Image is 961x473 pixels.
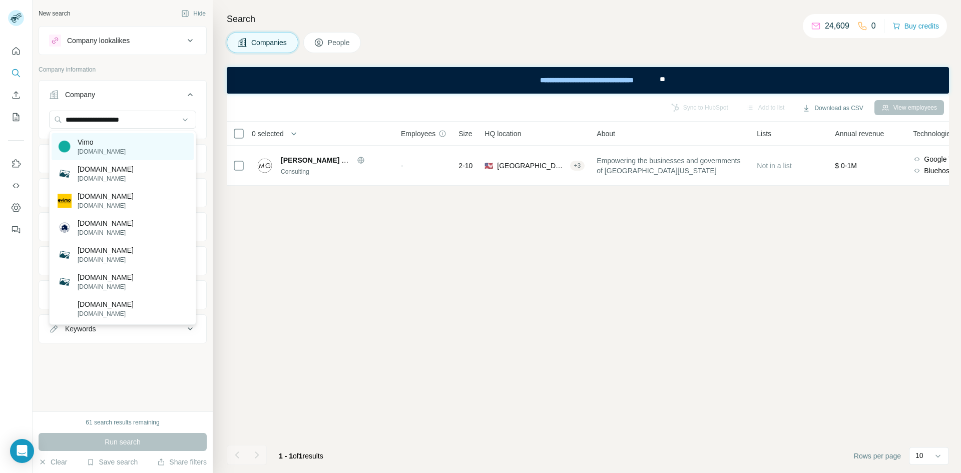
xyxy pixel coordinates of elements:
iframe: Banner [227,67,949,94]
p: [DOMAIN_NAME] [78,147,126,156]
div: Open Intercom Messenger [10,439,34,463]
p: 0 [871,20,876,32]
button: Search [8,64,24,82]
p: [DOMAIN_NAME] [78,255,134,264]
span: Rows per page [854,451,901,461]
div: + 3 [570,161,585,170]
button: My lists [8,108,24,126]
button: Annual revenue ($) [39,215,206,239]
p: [DOMAIN_NAME] [78,309,134,318]
p: [DOMAIN_NAME] [78,299,134,309]
span: [GEOGRAPHIC_DATA], [GEOGRAPHIC_DATA] [497,161,566,171]
button: HQ location [39,181,206,205]
span: results [279,452,323,460]
span: 1 - 1 [279,452,293,460]
button: Employees (size) [39,249,206,273]
button: Dashboard [8,199,24,217]
img: Logo of Mason and Gardner CPAs LLC [257,158,273,174]
span: 2-10 [458,161,472,171]
button: Industry [39,147,206,171]
button: Company lookalikes [39,29,206,53]
button: Use Surfe API [8,177,24,195]
button: Enrich CSV [8,86,24,104]
img: 51vimo.com [58,167,72,181]
span: Lists [757,129,771,139]
span: 1 [299,452,303,460]
img: shvimo.com [58,248,72,262]
div: 61 search results remaining [86,418,159,427]
span: Annual revenue [835,129,884,139]
div: Keywords [65,324,96,334]
span: People [328,38,351,48]
button: Download as CSV [795,101,870,116]
div: New search [39,9,70,18]
button: Clear [39,457,67,467]
span: Companies [251,38,288,48]
p: Vimo [78,137,126,147]
button: Company [39,83,206,111]
img: evimo.com.tr [58,194,72,208]
span: - [401,162,403,170]
p: Company information [39,65,207,74]
p: [DOMAIN_NAME] [78,191,134,201]
span: Employees [401,129,435,139]
img: repuestosvimo.com [58,302,72,316]
p: [DOMAIN_NAME] [78,282,134,291]
span: [PERSON_NAME] and [PERSON_NAME] CPAs LLC [281,156,450,164]
p: [DOMAIN_NAME] [78,174,134,183]
button: Save search [87,457,138,467]
span: Size [458,129,472,139]
p: 24,609 [825,20,849,32]
div: Company [65,90,95,100]
p: [DOMAIN_NAME] [78,272,134,282]
button: Keywords [39,317,206,341]
span: 🇺🇸 [485,161,493,171]
button: Hide [174,6,213,21]
span: $ 0-1M [835,162,857,170]
img: algarvimo.com [58,221,72,235]
span: of [293,452,299,460]
p: [DOMAIN_NAME] [78,164,134,174]
span: Empowering the businesses and governments of [GEOGRAPHIC_DATA][US_STATE] [597,156,745,176]
div: Company lookalikes [67,36,130,46]
p: [DOMAIN_NAME] [78,201,134,210]
span: HQ location [485,129,521,139]
span: Not in a list [757,162,791,170]
button: Quick start [8,42,24,60]
img: robovimo.com [58,275,72,289]
p: [DOMAIN_NAME] [78,218,134,228]
span: About [597,129,615,139]
button: Technologies [39,283,206,307]
p: 10 [915,450,923,460]
button: Buy credits [892,19,939,33]
span: Bluehost, [924,166,953,176]
h4: Search [227,12,949,26]
div: Consulting [281,167,389,176]
p: [DOMAIN_NAME] [78,228,134,237]
span: Technologies [913,129,954,139]
button: Use Surfe on LinkedIn [8,155,24,173]
button: Feedback [8,221,24,239]
img: Vimo [58,140,72,154]
p: [DOMAIN_NAME] [78,245,134,255]
button: Share filters [157,457,207,467]
span: 0 selected [252,129,284,139]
